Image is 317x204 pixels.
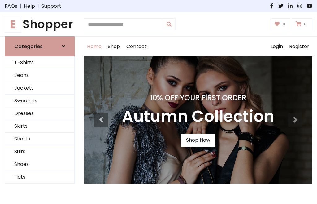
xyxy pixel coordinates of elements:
a: Suits [5,145,74,158]
span: 0 [302,21,308,27]
a: Shoes [5,158,74,171]
a: Login [267,37,286,56]
a: Shop [105,37,123,56]
a: Categories [5,36,75,56]
a: Skirts [5,120,74,133]
a: Shorts [5,133,74,145]
a: Jeans [5,69,74,82]
a: Support [41,2,61,10]
h4: 10% Off Your First Order [122,93,274,102]
span: | [17,2,24,10]
a: Help [24,2,35,10]
a: 0 [292,18,312,30]
a: FAQs [5,2,17,10]
span: 0 [281,21,287,27]
a: Dresses [5,107,74,120]
a: Sweaters [5,95,74,107]
a: Home [84,37,105,56]
span: | [35,2,41,10]
a: 0 [271,18,291,30]
a: Jackets [5,82,74,95]
a: Contact [123,37,150,56]
span: E [5,16,21,33]
h1: Shopper [5,17,75,31]
a: EShopper [5,17,75,31]
h6: Categories [14,43,43,49]
a: T-Shirts [5,56,74,69]
a: Hats [5,171,74,184]
a: Shop Now [181,134,215,147]
a: Register [286,37,312,56]
h3: Autumn Collection [122,107,274,126]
